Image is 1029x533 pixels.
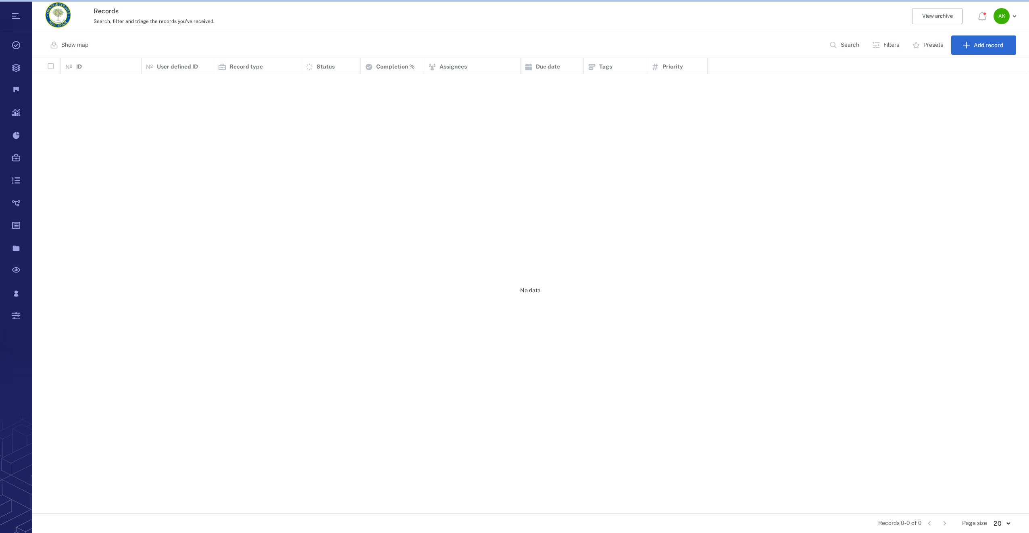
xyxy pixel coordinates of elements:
[923,41,943,49] p: Presets
[32,74,1029,507] div: No data
[962,519,987,527] span: Page size
[94,19,215,24] span: Search, filter and triage the records you've received.
[951,35,1016,55] button: Add record
[922,517,952,530] nav: pagination navigation
[841,41,859,49] p: Search
[440,63,467,71] p: Assignees
[45,2,71,31] a: Go home
[994,8,1019,24] button: AK
[599,63,612,71] p: Tags
[994,8,1010,24] div: A K
[45,35,95,55] button: Show map
[94,6,737,16] h3: Records
[317,63,335,71] p: Status
[912,8,963,24] button: View archive
[662,63,683,71] p: Priority
[825,35,866,55] button: Search
[883,41,899,49] p: Filters
[157,63,198,71] p: User defined ID
[878,519,922,527] span: Records 0-0 of 0
[987,519,1016,528] div: 20
[867,35,906,55] button: Filters
[907,35,950,55] button: Presets
[45,2,71,28] img: Orange County Planning Department logo
[376,63,415,71] p: Completion %
[536,63,560,71] p: Due date
[76,63,82,71] p: ID
[61,41,88,49] p: Show map
[229,63,263,71] p: Record type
